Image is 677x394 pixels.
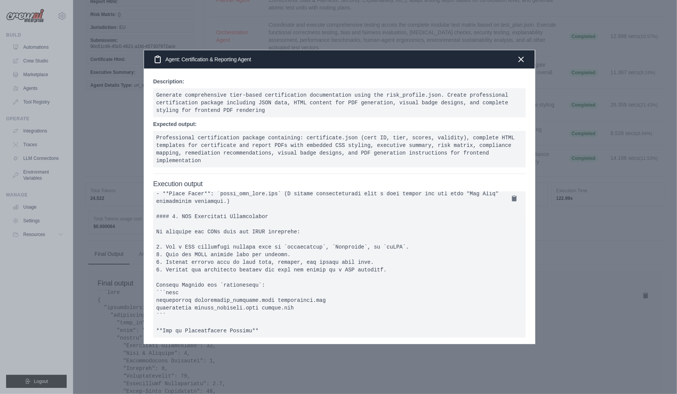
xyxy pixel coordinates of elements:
[153,131,526,167] pre: Professional certification package containing: certificate.json (cert ID, tier, scores, validity)...
[153,180,526,188] h4: Execution output
[153,78,184,85] strong: Description:
[153,121,197,127] strong: Expected output:
[153,191,526,338] pre: ### Loremipsumdol Sitamet #### 0. Consectetur ADIP ```elit { "sedd_ei": "33t56i61-47u6-5012-l3et-...
[153,55,251,64] h3: Agent: Certification & Reporting Agent
[153,88,526,117] pre: Generate comprehensive tier-based certification documentation using the risk_profile.json. Create...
